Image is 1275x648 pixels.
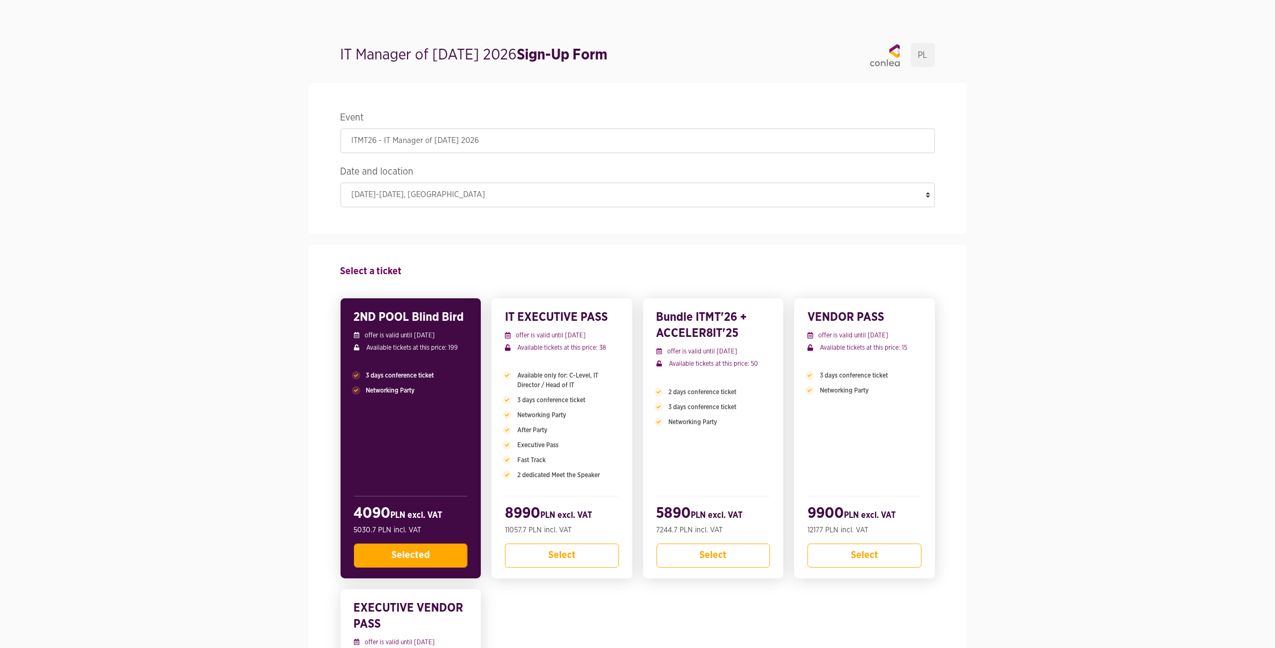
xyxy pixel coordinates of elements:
[808,544,922,568] button: Select
[669,387,737,397] span: 2 days conference ticket
[517,410,566,420] span: Networking Party
[366,371,434,380] span: 3 days conference ticket
[505,330,619,340] p: offer is valid until [DATE]
[669,417,718,427] span: Networking Party
[844,511,896,519] span: PLN excl. VAT
[820,386,869,395] span: Networking Party
[341,44,608,66] h1: IT Manager of [DATE] 2026
[691,511,743,519] span: PLN excl. VAT
[808,504,922,525] h2: 9900
[517,395,585,405] span: 3 days conference ticket
[505,525,619,536] p: 11057.7 PLN incl. VAT
[366,386,415,395] span: Networking Party
[354,525,468,536] p: 5030.7 PLN incl. VAT
[517,425,547,435] span: After Party
[669,402,737,412] span: 3 days conference ticket
[517,48,608,63] strong: Sign-Up Form
[517,371,619,390] span: Available only for: C-Level, IT Director / Head of IT
[657,544,771,568] button: Select
[391,511,443,519] span: PLN excl. VAT
[699,551,727,560] span: Select
[820,371,888,380] span: 3 days conference ticket
[657,309,771,341] h3: Bundle ITMT'26 + ACCELER8IT'25
[391,551,430,560] span: Selected
[911,43,935,67] a: PL
[341,261,935,282] h4: Select a ticket
[808,330,922,340] p: offer is valid until [DATE]
[505,504,619,525] h2: 8990
[354,330,468,340] p: offer is valid until [DATE]
[354,637,468,647] p: offer is valid until [DATE]
[341,129,935,153] input: ITMT26 - IT Manager of Tomorrow 2026
[505,343,619,352] p: Available tickets at this price: 38
[517,455,546,465] span: Fast Track
[354,600,468,632] h3: EXECUTIVE VENDOR PASS
[354,504,468,525] h2: 4090
[808,525,922,536] p: 12177 PLN incl. VAT
[657,346,771,356] p: offer is valid until [DATE]
[354,343,468,352] p: Available tickets at this price: 199
[657,359,771,368] p: Available tickets at this price: 50
[505,309,619,325] h3: IT EXECUTIVE PASS
[354,309,468,325] h3: 2ND POOL Blind Bird
[354,544,468,568] button: Selected
[341,110,935,129] legend: Event
[517,440,559,450] span: Executive Pass
[548,551,576,560] span: Select
[657,504,771,525] h2: 5890
[505,544,619,568] button: Select
[851,551,878,560] span: Select
[808,309,922,325] h3: VENDOR PASS
[341,164,935,183] legend: Date and location
[540,511,592,519] span: PLN excl. VAT
[657,525,771,536] p: 7244.7 PLN incl. VAT
[517,470,600,480] span: 2 dedicated Meet the Speaker
[808,343,922,352] p: Available tickets at this price: 15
